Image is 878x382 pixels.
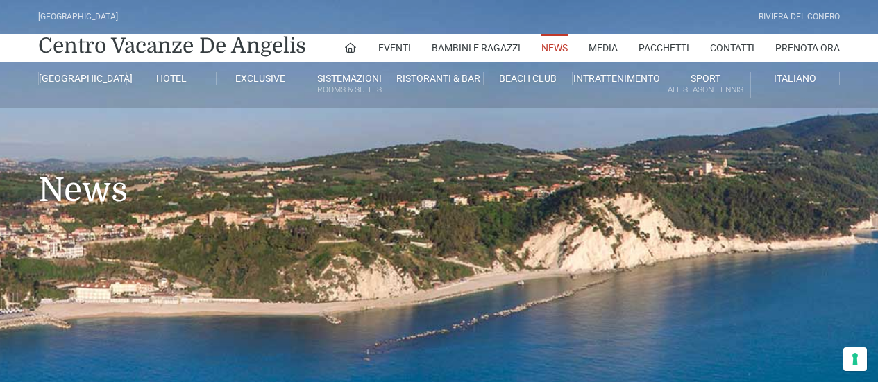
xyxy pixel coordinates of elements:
[38,72,127,85] a: [GEOGRAPHIC_DATA]
[573,72,661,85] a: Intrattenimento
[710,34,754,62] a: Contatti
[843,347,867,371] button: Le tue preferenze relative al consenso per le tecnologie di tracciamento
[305,83,394,96] small: Rooms & Suites
[775,34,840,62] a: Prenota Ora
[38,10,118,24] div: [GEOGRAPHIC_DATA]
[378,34,411,62] a: Eventi
[217,72,305,85] a: Exclusive
[484,72,573,85] a: Beach Club
[589,34,618,62] a: Media
[541,34,568,62] a: News
[759,10,840,24] div: Riviera Del Conero
[38,108,840,230] h1: News
[38,32,306,60] a: Centro Vacanze De Angelis
[661,83,750,96] small: All Season Tennis
[305,72,394,98] a: SistemazioniRooms & Suites
[127,72,216,85] a: Hotel
[774,73,816,84] span: Italiano
[394,72,483,85] a: Ristoranti & Bar
[661,72,750,98] a: SportAll Season Tennis
[639,34,689,62] a: Pacchetti
[432,34,521,62] a: Bambini e Ragazzi
[751,72,840,85] a: Italiano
